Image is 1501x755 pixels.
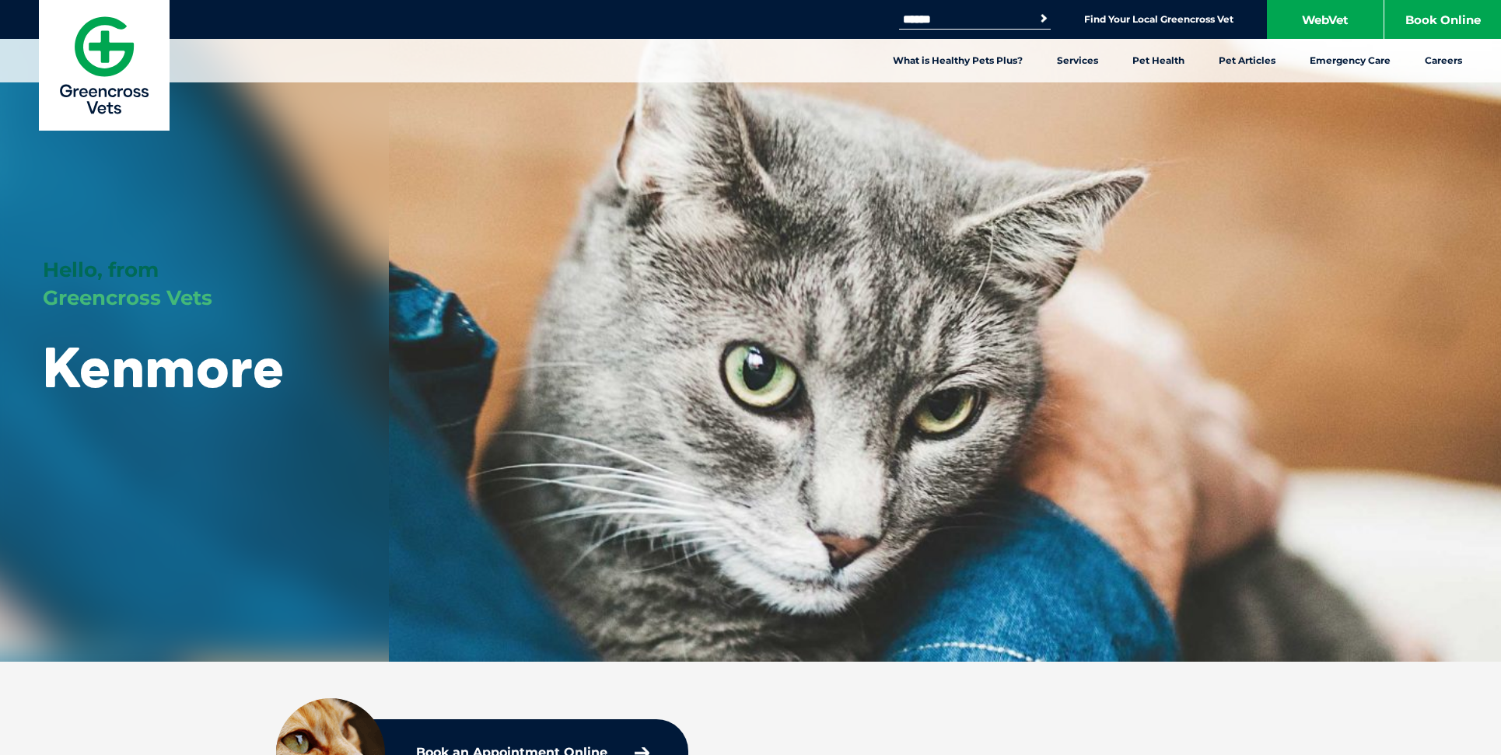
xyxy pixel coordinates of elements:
a: Emergency Care [1293,39,1408,82]
a: Services [1040,39,1115,82]
span: Greencross Vets [43,285,212,310]
a: Pet Articles [1202,39,1293,82]
span: Hello, from [43,257,159,282]
a: What is Healthy Pets Plus? [876,39,1040,82]
h1: Kenmore [43,336,285,397]
button: Search [1036,11,1051,26]
a: Find Your Local Greencross Vet [1084,13,1233,26]
a: Careers [1408,39,1479,82]
a: Pet Health [1115,39,1202,82]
